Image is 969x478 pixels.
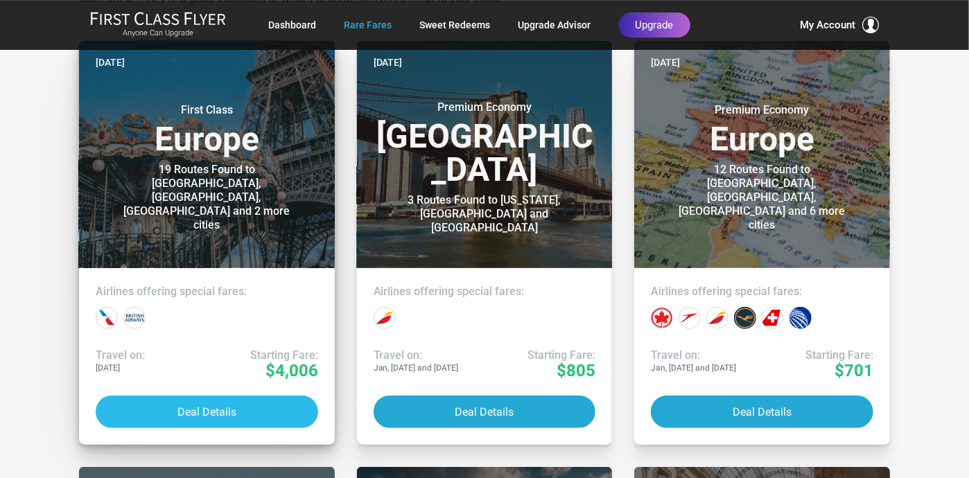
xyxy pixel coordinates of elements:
[651,55,680,70] time: [DATE]
[374,100,596,186] h3: [GEOGRAPHIC_DATA]
[706,307,728,329] div: Iberia
[96,285,318,299] h4: Airlines offering special fares:
[789,307,812,329] div: United
[344,12,392,37] a: Rare Fares
[120,103,293,117] small: First Class
[90,11,226,39] a: First Class FlyerAnyone Can Upgrade
[96,307,118,329] div: American Airlines
[676,103,849,117] small: Premium Economy
[651,307,673,329] div: Air Canada
[420,12,491,37] a: Sweet Redeems
[762,307,784,329] div: Swiss
[651,285,873,299] h4: Airlines offering special fares:
[269,12,317,37] a: Dashboard
[79,41,335,445] a: [DATE]First ClassEurope19 Routes Found to [GEOGRAPHIC_DATA], [GEOGRAPHIC_DATA], [GEOGRAPHIC_DATA]...
[374,396,596,428] button: Deal Details
[96,103,318,156] h3: Europe
[734,307,756,329] div: Lufthansa
[634,41,890,445] a: [DATE]Premium EconomyEurope12 Routes Found to [GEOGRAPHIC_DATA], [GEOGRAPHIC_DATA], [GEOGRAPHIC_D...
[96,55,125,70] time: [DATE]
[120,163,293,232] div: 19 Routes Found to [GEOGRAPHIC_DATA], [GEOGRAPHIC_DATA], [GEOGRAPHIC_DATA] and 2 more cities
[374,285,596,299] h4: Airlines offering special fares:
[619,12,690,37] a: Upgrade
[518,12,591,37] a: Upgrade Advisor
[90,28,226,38] small: Anyone Can Upgrade
[374,307,396,329] div: Iberia
[123,307,146,329] div: British Airways
[651,103,873,156] h3: Europe
[398,193,571,235] div: 3 Routes Found to [US_STATE], [GEOGRAPHIC_DATA] and [GEOGRAPHIC_DATA]
[800,17,879,33] button: My Account
[679,307,701,329] div: Austrian Airlines‎
[374,55,403,70] time: [DATE]
[676,163,849,232] div: 12 Routes Found to [GEOGRAPHIC_DATA], [GEOGRAPHIC_DATA], [GEOGRAPHIC_DATA] and 6 more cities
[651,396,873,428] button: Deal Details
[96,396,318,428] button: Deal Details
[357,41,613,445] a: [DATE]Premium Economy[GEOGRAPHIC_DATA]3 Routes Found to [US_STATE], [GEOGRAPHIC_DATA] and [GEOGRA...
[398,100,571,114] small: Premium Economy
[800,17,855,33] span: My Account
[90,11,226,26] img: First Class Flyer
